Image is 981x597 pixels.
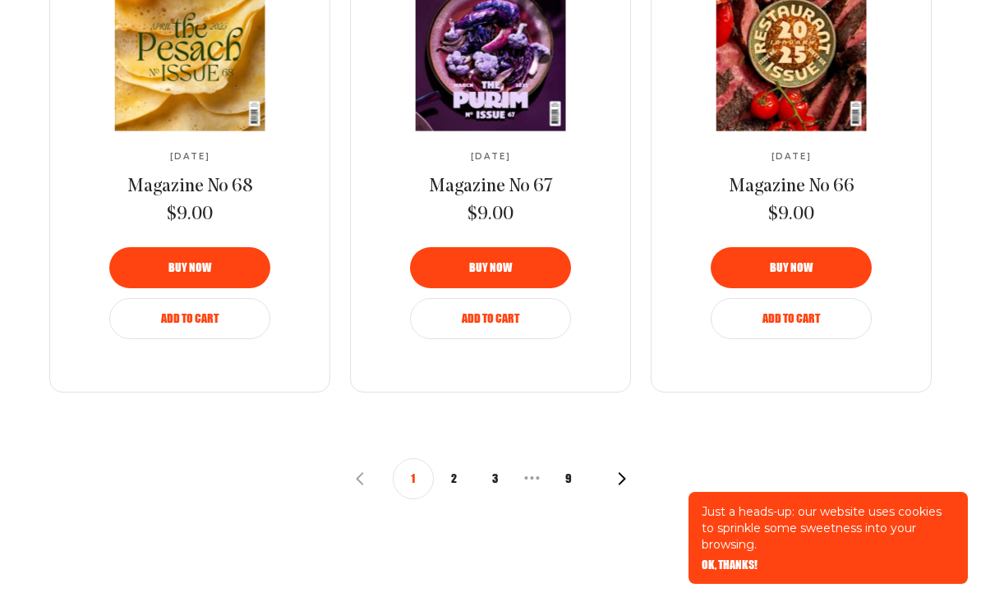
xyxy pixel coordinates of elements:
button: 2 [434,458,475,499]
span: [DATE] [170,152,210,162]
button: Buy now [109,247,270,288]
span: Magazine No 68 [127,177,253,196]
button: Add to Cart [410,298,571,339]
button: 3 [475,458,516,499]
button: 9 [548,458,589,499]
span: • • • [516,462,548,495]
p: Just a heads-up: our website uses cookies to sprinkle some sweetness into your browsing. [702,503,955,553]
button: Add to Cart [711,298,872,339]
span: Buy now [770,262,813,273]
span: Add to Cart [762,313,820,324]
span: [DATE] [471,152,511,162]
span: $9.00 [167,203,213,227]
span: Magazine No 67 [429,177,553,196]
span: [DATE] [771,152,812,162]
span: Add to Cart [462,313,519,324]
button: OK, THANKS! [702,559,758,571]
span: Magazine No 66 [729,177,854,196]
a: Magazine No 68 [127,175,253,200]
button: Add to Cart [109,298,270,339]
button: 1 [393,458,434,499]
button: Buy now [711,247,872,288]
a: Magazine No 67 [429,175,553,200]
span: Add to Cart [161,313,219,324]
button: Buy now [410,247,571,288]
a: Magazine No 66 [729,175,854,200]
span: Buy now [469,262,512,273]
span: Buy now [168,262,211,273]
span: $9.00 [768,203,814,227]
span: $9.00 [467,203,514,227]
